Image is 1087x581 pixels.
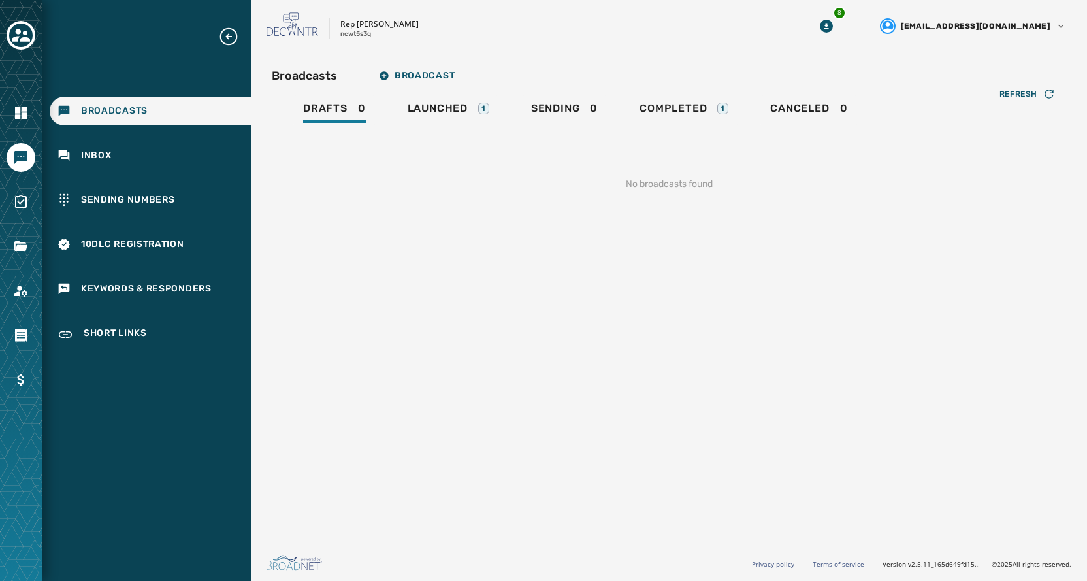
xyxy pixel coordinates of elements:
button: Download Menu [815,14,838,38]
span: Short Links [84,327,147,342]
a: Navigate to Sending Numbers [50,186,251,214]
a: Navigate to Home [7,99,35,127]
div: 1 [478,103,489,114]
span: Refresh [999,89,1037,99]
p: Rep [PERSON_NAME] [340,19,419,29]
button: User settings [875,13,1071,39]
span: Version [883,559,981,569]
span: Broadcasts [81,105,148,118]
div: 0 [303,102,366,123]
div: 0 [531,102,598,123]
span: Inbox [81,149,112,162]
a: Navigate to 10DLC Registration [50,230,251,259]
a: Navigate to Keywords & Responders [50,274,251,303]
p: ncwt5s3q [340,29,371,39]
span: Completed [640,102,707,115]
div: 1 [717,103,728,114]
div: 0 [770,102,847,123]
a: Launched1 [397,95,500,125]
a: Navigate to Orders [7,321,35,350]
span: Keywords & Responders [81,282,212,295]
a: Terms of service [813,559,864,569]
a: Navigate to Broadcasts [50,97,251,125]
span: Canceled [770,102,829,115]
a: Navigate to Short Links [50,319,251,350]
a: Navigate to Messaging [7,143,35,172]
a: Navigate to Inbox [50,141,251,170]
button: Broadcast [368,63,465,89]
a: Navigate to Files [7,232,35,261]
span: 10DLC Registration [81,238,184,251]
button: Expand sub nav menu [218,26,250,47]
span: v2.5.11_165d649fd1592c218755210ebffa1e5a55c3084e [908,559,981,569]
a: Drafts0 [293,95,376,125]
span: Sending Numbers [81,193,175,207]
span: Sending [531,102,580,115]
span: Drafts [303,102,348,115]
a: Canceled0 [760,95,858,125]
a: Navigate to Surveys [7,188,35,216]
div: No broadcasts found [272,157,1066,212]
a: Completed1 [629,95,739,125]
a: Privacy policy [752,559,794,569]
span: © 2025 All rights reserved. [992,559,1071,569]
button: Toggle account select drawer [7,21,35,50]
a: Navigate to Billing [7,365,35,394]
a: Navigate to Account [7,276,35,305]
div: 8 [833,7,846,20]
h2: Broadcasts [272,67,337,85]
span: Broadcast [379,71,455,81]
span: Launched [408,102,468,115]
a: Sending0 [521,95,608,125]
span: [EMAIL_ADDRESS][DOMAIN_NAME] [901,21,1050,31]
button: Refresh [989,84,1066,105]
